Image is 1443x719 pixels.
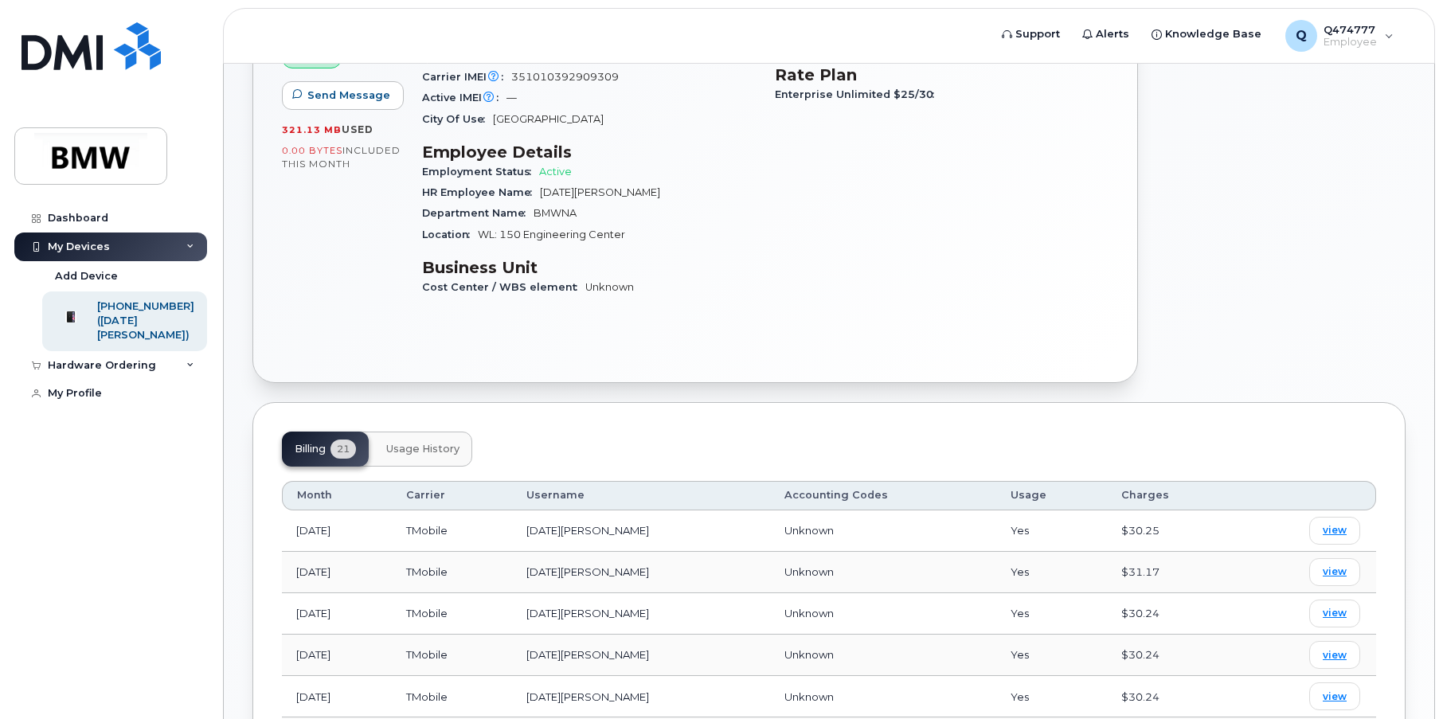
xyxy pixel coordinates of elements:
[1309,641,1360,669] a: view
[534,207,577,219] span: BMWNA
[282,510,392,552] td: [DATE]
[511,71,619,83] span: 351010392909309
[282,145,342,156] span: 0.00 Bytes
[1323,648,1347,662] span: view
[996,593,1106,635] td: Yes
[996,510,1106,552] td: Yes
[775,88,942,100] span: Enterprise Unlimited $25/30
[392,481,511,510] th: Carrier
[1121,690,1223,705] div: $30.24
[1071,18,1140,50] a: Alerts
[784,648,834,661] span: Unknown
[1323,690,1347,704] span: view
[775,65,1109,84] h3: Rate Plan
[996,676,1106,717] td: Yes
[392,635,511,676] td: TMobile
[1096,26,1129,42] span: Alerts
[282,481,392,510] th: Month
[282,552,392,593] td: [DATE]
[991,18,1071,50] a: Support
[307,88,390,103] span: Send Message
[512,481,771,510] th: Username
[282,124,342,135] span: 321.13 MB
[342,123,373,135] span: used
[1121,606,1223,621] div: $30.24
[784,690,834,703] span: Unknown
[512,552,771,593] td: [DATE][PERSON_NAME]
[282,635,392,676] td: [DATE]
[422,71,511,83] span: Carrier IMEI
[422,166,539,178] span: Employment Status
[1324,36,1377,49] span: Employee
[1165,26,1261,42] span: Knowledge Base
[784,565,834,578] span: Unknown
[1323,606,1347,620] span: view
[386,443,459,455] span: Usage History
[996,481,1106,510] th: Usage
[770,481,996,510] th: Accounting Codes
[1121,647,1223,662] div: $30.24
[422,92,506,104] span: Active IMEI
[1324,23,1377,36] span: Q474777
[1015,26,1060,42] span: Support
[512,593,771,635] td: [DATE][PERSON_NAME]
[1296,26,1307,45] span: Q
[1374,650,1431,707] iframe: Messenger Launcher
[512,635,771,676] td: [DATE][PERSON_NAME]
[784,524,834,537] span: Unknown
[1309,558,1360,586] a: view
[282,81,404,110] button: Send Message
[996,635,1106,676] td: Yes
[422,113,493,125] span: City Of Use
[392,676,511,717] td: TMobile
[282,676,392,717] td: [DATE]
[506,92,517,104] span: —
[493,113,604,125] span: [GEOGRAPHIC_DATA]
[1309,600,1360,627] a: view
[422,143,756,162] h3: Employee Details
[478,229,625,240] span: WL: 150 Engineering Center
[1140,18,1273,50] a: Knowledge Base
[422,258,756,277] h3: Business Unit
[392,510,511,552] td: TMobile
[422,229,478,240] span: Location
[996,552,1106,593] td: Yes
[585,281,634,293] span: Unknown
[1323,523,1347,537] span: view
[1121,565,1223,580] div: $31.17
[1309,517,1360,545] a: view
[539,166,572,178] span: Active
[1107,481,1238,510] th: Charges
[784,607,834,619] span: Unknown
[422,281,585,293] span: Cost Center / WBS element
[1274,20,1405,52] div: Q474777
[1309,682,1360,710] a: view
[392,593,511,635] td: TMobile
[540,186,660,198] span: [DATE][PERSON_NAME]
[282,593,392,635] td: [DATE]
[392,552,511,593] td: TMobile
[422,207,534,219] span: Department Name
[512,676,771,717] td: [DATE][PERSON_NAME]
[512,510,771,552] td: [DATE][PERSON_NAME]
[422,186,540,198] span: HR Employee Name
[1121,523,1223,538] div: $30.25
[1323,565,1347,579] span: view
